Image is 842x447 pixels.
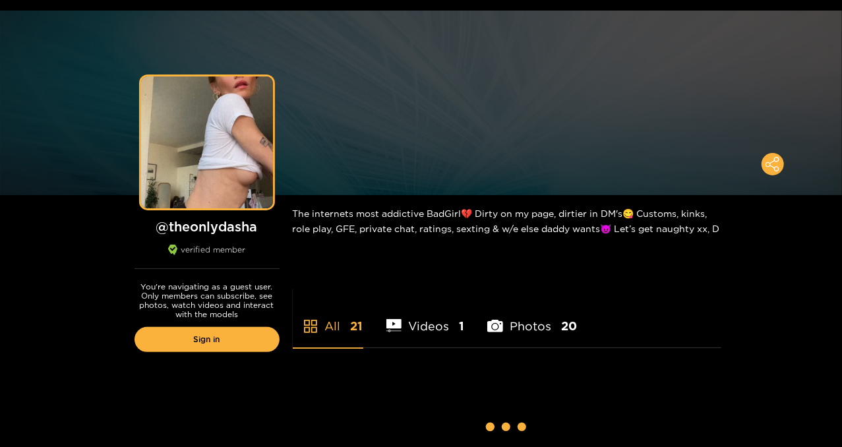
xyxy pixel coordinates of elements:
[293,195,721,247] div: The internets most addictive BadGirl💔 Dirty on my page, dirtier in DM's😋 Customs, kinks, role pla...
[303,318,318,334] span: appstore
[561,318,577,334] span: 20
[135,245,280,269] div: verified member
[487,288,577,347] li: Photos
[293,288,363,347] li: All
[386,288,465,347] li: Videos
[135,327,280,352] a: Sign in
[135,218,280,235] h1: @ theonlydasha
[459,318,464,334] span: 1
[135,282,280,319] p: You're navigating as a guest user. Only members can subscribe, see photos, watch videos and inter...
[351,318,363,334] span: 21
